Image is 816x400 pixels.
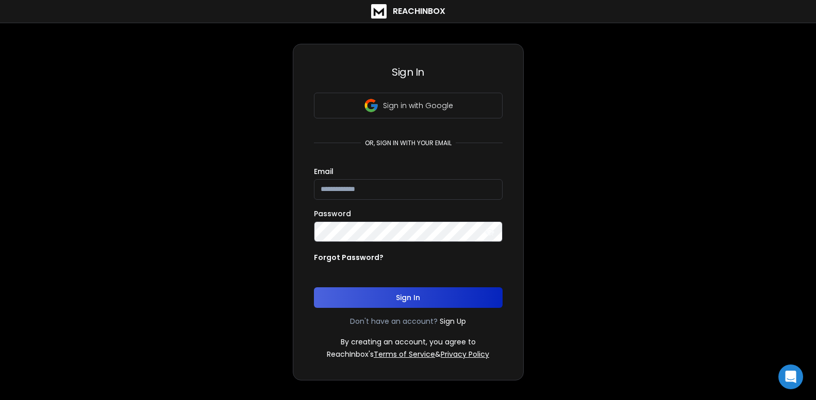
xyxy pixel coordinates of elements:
[441,349,489,359] a: Privacy Policy
[361,139,456,147] p: or, sign in with your email
[314,210,351,217] label: Password
[341,337,476,347] p: By creating an account, you agree to
[393,5,445,18] h1: ReachInbox
[371,4,445,19] a: ReachInbox
[314,93,503,118] button: Sign in with Google
[383,100,453,111] p: Sign in with Google
[440,316,466,326] a: Sign Up
[314,65,503,79] h3: Sign In
[314,252,384,263] p: Forgot Password?
[327,349,489,359] p: ReachInbox's &
[314,287,503,308] button: Sign In
[314,168,334,175] label: Email
[374,349,435,359] a: Terms of Service
[371,4,387,19] img: logo
[778,364,803,389] div: Open Intercom Messenger
[350,316,438,326] p: Don't have an account?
